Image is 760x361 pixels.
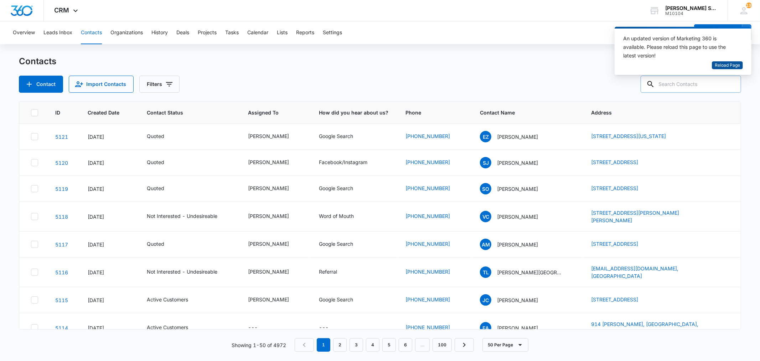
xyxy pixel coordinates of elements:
[405,184,450,192] a: [PHONE_NUMBER]
[591,132,679,141] div: Address - 9316 Windy Crest Dr Dallas Texas 75243, Dallas, TX, 75243 - Select to Edit Field
[480,211,491,222] span: VC
[319,324,329,332] div: ---
[43,21,72,44] button: Leads Inbox
[248,184,302,193] div: Assigned To - Ted DiMayo - Select to Edit Field
[405,158,450,166] a: [PHONE_NUMBER]
[319,268,337,275] div: Referral
[319,268,350,276] div: How did you hear about us? - Referral - Select to Edit Field
[480,294,551,306] div: Contact Name - Jack Cinelli - Select to Edit Field
[295,338,474,352] nav: Pagination
[480,183,491,194] span: SO
[497,296,538,304] p: [PERSON_NAME]
[497,269,561,276] p: [PERSON_NAME][GEOGRAPHIC_DATA]
[712,61,743,70] button: Reload Page
[319,184,353,192] div: Google Search
[248,212,302,221] div: Assigned To - Kenneth Florman - Select to Edit Field
[323,21,342,44] button: Settings
[147,212,217,220] div: Not Interested - Undesireable
[333,338,347,352] a: Page 2
[248,132,302,141] div: Assigned To - Jim McDevitt - Select to Edit Field
[319,324,341,332] div: How did you hear about us? - - Select to Edit Field
[248,158,302,167] div: Assigned To - Jim McDevitt - Select to Edit Field
[55,214,68,220] a: Navigate to contact details page for Van Cheryl
[591,210,679,223] a: [STREET_ADDRESS][PERSON_NAME][PERSON_NAME]
[151,21,168,44] button: History
[88,324,130,332] div: [DATE]
[480,266,574,278] div: Contact Name - Tanya Lakes - Select to Edit Field
[694,24,742,41] button: Add Contact
[139,76,180,93] button: Filters
[497,185,538,193] p: [PERSON_NAME]
[480,266,491,278] span: TL
[248,109,291,116] span: Assigned To
[19,56,56,67] h1: Contacts
[497,241,538,248] p: [PERSON_NAME]
[147,158,177,167] div: Contact Status - Quoted - Select to Edit Field
[480,157,551,168] div: Contact Name - Sharon JANicek - Select to Edit Field
[296,21,314,44] button: Reports
[319,240,353,248] div: Google Search
[591,109,719,116] span: Address
[147,324,201,332] div: Contact Status - Active Customers - Select to Edit Field
[405,240,450,248] a: [PHONE_NUMBER]
[623,34,734,60] div: An updated version of Marketing 360 is available. Please reload this page to use the latest version!
[405,268,463,276] div: Phone - (317) 797-9164 - Select to Edit Field
[147,184,177,193] div: Contact Status - Quoted - Select to Edit Field
[248,212,289,220] div: [PERSON_NAME]
[591,185,638,191] a: [STREET_ADDRESS]
[147,240,164,248] div: Quoted
[480,157,491,168] span: SJ
[405,184,463,193] div: Phone - (331) 643-9134 - Select to Edit Field
[69,76,134,93] button: Import Contacts
[88,269,130,276] div: [DATE]
[247,21,268,44] button: Calendar
[319,184,366,193] div: How did you hear about us? - Google Search - Select to Edit Field
[147,268,217,275] div: Not Interested - Undesireable
[399,338,412,352] a: Page 6
[88,109,119,116] span: Created Date
[248,158,289,166] div: [PERSON_NAME]
[405,268,450,275] a: [PHONE_NUMBER]
[319,212,354,220] div: Word of Mouth
[147,109,221,116] span: Contact Status
[405,324,463,332] div: Phone - (815) 671-1726 - Select to Edit Field
[382,338,396,352] a: Page 5
[248,324,258,332] div: ---
[88,213,130,220] div: [DATE]
[482,338,528,352] button: 50 Per Page
[176,21,189,44] button: Deals
[147,296,188,303] div: Active Customers
[55,325,68,331] a: Navigate to contact details page for Ernestina Aguirre
[591,241,638,247] a: [STREET_ADDRESS]
[248,324,270,332] div: Assigned To - - Select to Edit Field
[319,212,367,221] div: How did you hear about us? - Word of Mouth - Select to Edit Field
[248,268,302,276] div: Assigned To - Kenneth Florman - Select to Edit Field
[110,21,143,44] button: Organizations
[319,132,366,141] div: How did you hear about us? - Google Search - Select to Edit Field
[248,268,289,275] div: [PERSON_NAME]
[88,159,130,167] div: [DATE]
[88,241,130,248] div: [DATE]
[277,21,288,44] button: Lists
[55,6,69,14] span: CRM
[405,158,463,167] div: Phone - (708) 955-6938 - Select to Edit Field
[319,132,353,140] div: Google Search
[405,296,463,304] div: Phone - (812) 455-5178 - Select to Edit Field
[591,159,638,165] a: [STREET_ADDRESS]
[405,109,453,116] span: Phone
[497,159,538,167] p: [PERSON_NAME]
[248,184,289,192] div: [PERSON_NAME]
[480,109,564,116] span: Contact Name
[366,338,379,352] a: Page 4
[591,321,698,335] a: 914 [PERSON_NAME], [GEOGRAPHIC_DATA], [GEOGRAPHIC_DATA], 60435
[147,296,201,304] div: Contact Status - Active Customers - Select to Edit Field
[480,211,551,222] div: Contact Name - Van Cheryl - Select to Edit Field
[480,131,491,142] span: EZ
[248,240,302,249] div: Assigned To - Jim McDevitt - Select to Edit Field
[225,21,239,44] button: Tasks
[319,158,367,166] div: Facebook/Instagram
[198,21,217,44] button: Projects
[248,132,289,140] div: [PERSON_NAME]
[55,186,68,192] a: Navigate to contact details page for Stephanie O'Malley
[147,132,164,140] div: Quoted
